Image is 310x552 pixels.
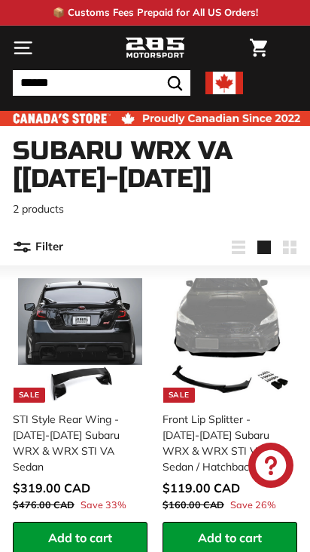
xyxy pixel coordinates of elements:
[13,201,297,217] p: 2 products
[13,412,138,475] div: STI Style Rear Wing - [DATE]-[DATE] Subaru WRX & WRX STI VA Sedan
[53,5,258,20] p: 📦 Customs Fees Prepaid for All US Orders!
[163,498,224,511] span: $160.00 CAD
[13,70,190,96] input: Search
[13,480,90,495] span: $319.00 CAD
[163,480,240,495] span: $119.00 CAD
[13,137,297,194] h1: Subaru WRX VA [[DATE]-[DATE]]
[198,530,262,545] span: Add to cart
[163,388,195,403] div: Sale
[125,35,185,61] img: Logo_285_Motorsport_areodynamics_components
[244,443,298,492] inbox-online-store-chat: Shopify online store chat
[168,278,292,403] img: subaru impreza front lip
[13,229,63,265] button: Filter
[13,498,74,511] span: $476.00 CAD
[163,412,288,475] div: Front Lip Splitter - [DATE]-[DATE] Subaru WRX & WRX STI VA Sedan / Hatchback
[13,273,147,522] a: Sale STI Style Rear Wing - [DATE]-[DATE] Subaru WRX & WRX STI VA Sedan Save 33%
[230,498,276,512] span: Save 26%
[163,273,297,522] a: Sale subaru impreza front lip Front Lip Splitter - [DATE]-[DATE] Subaru WRX & WRX STI VA Sedan / ...
[242,26,275,69] a: Cart
[14,388,45,403] div: Sale
[81,498,126,512] span: Save 33%
[48,530,112,545] span: Add to cart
